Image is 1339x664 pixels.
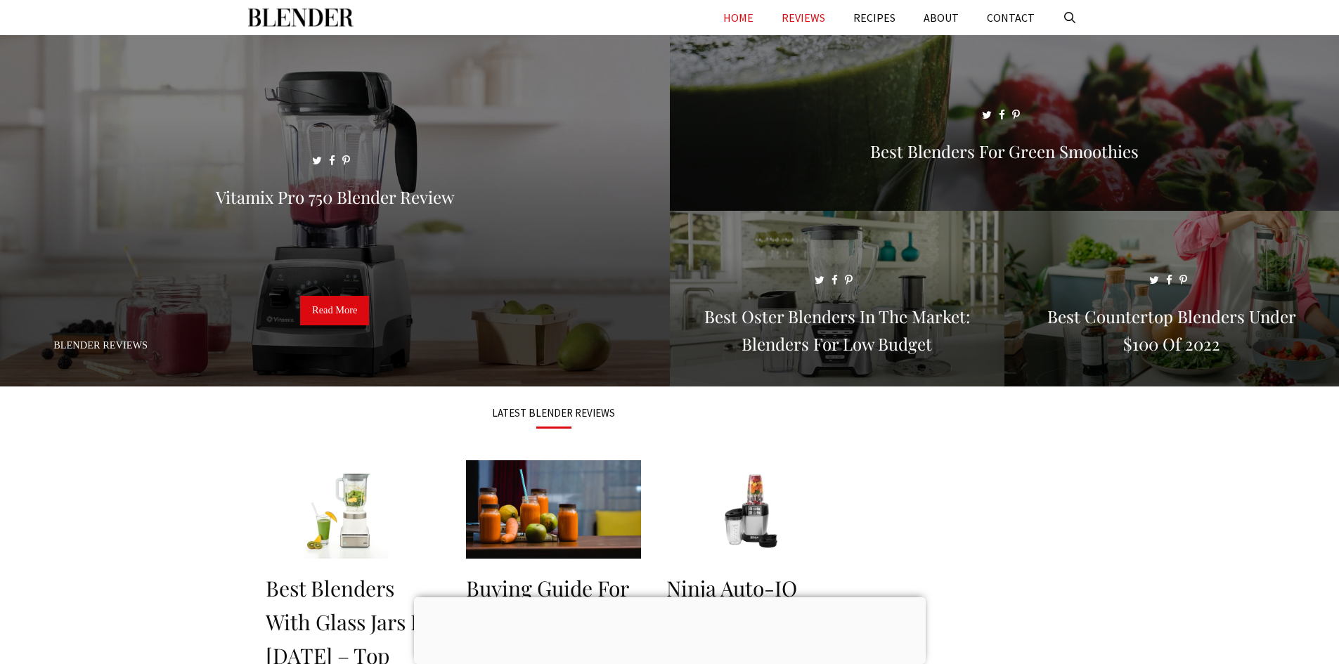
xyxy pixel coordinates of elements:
a: Blender Reviews [53,339,148,351]
a: Best Countertop Blenders Under $100 of 2022 [1004,370,1339,384]
img: Best Blenders With Glass Jars In 2022 – Top Picks & Reviews [266,460,441,559]
a: Read More [300,296,369,325]
iframe: Advertisement [414,597,926,660]
img: Buying Guide for the Best Juicer-Blender Combo in 2022 [466,460,641,559]
img: Ninja Auto-iQ BL480D Blender Review [666,460,841,559]
a: Best Oster Blenders in the Market: Blenders for Low Budget [670,370,1004,384]
h3: LATEST BLENDER REVIEWS [266,408,842,418]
